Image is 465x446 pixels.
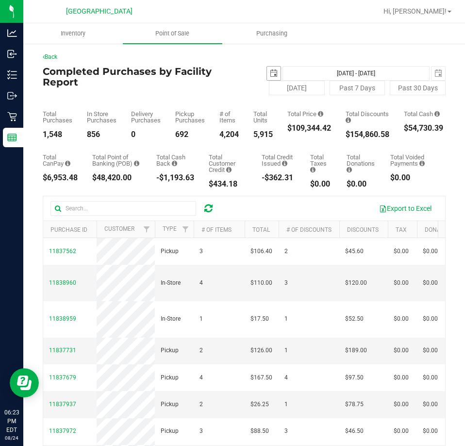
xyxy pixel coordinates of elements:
[394,278,409,288] span: $0.00
[209,154,247,173] div: Total Customer Credit
[252,226,270,233] a: Total
[226,167,232,173] i: Sum of the successful, non-voided payments using account credit for all purchases in the date range.
[161,427,179,436] span: Pickup
[199,400,203,409] span: 2
[250,247,272,256] span: $106.40
[419,160,425,167] i: Sum of all voided payment transaction amounts, excluding tips and transaction fees, for all purch...
[65,160,70,167] i: Sum of the successful, non-voided CanPay payment transactions for all purchases in the date range.
[284,346,288,355] span: 1
[345,427,364,436] span: $46.50
[287,111,331,117] div: Total Price
[394,247,409,256] span: $0.00
[161,400,179,409] span: Pickup
[4,408,19,434] p: 06:23 PM EDT
[131,131,161,138] div: 0
[199,373,203,382] span: 4
[131,111,161,123] div: Delivery Purchases
[250,373,272,382] span: $167.50
[346,131,389,138] div: $154,860.58
[394,314,409,324] span: $0.00
[282,160,287,167] i: Sum of all account credit issued for all refunds from returned purchases in the date range.
[394,427,409,436] span: $0.00
[318,111,323,117] i: Sum of the total prices of all purchases in the date range.
[346,111,389,123] div: Total Discounts
[10,368,39,397] iframe: Resource center
[48,29,99,38] span: Inventory
[161,373,179,382] span: Pickup
[390,81,446,95] button: Past 30 Days
[199,346,203,355] span: 2
[345,278,367,288] span: $120.00
[347,167,352,173] i: Sum of all round-up-to-next-dollar total price adjustments for all purchases in the date range.
[423,427,438,436] span: $0.00
[262,154,296,167] div: Total Credit Issued
[175,131,205,138] div: 692
[345,247,364,256] span: $45.60
[49,279,76,286] span: 11838960
[423,346,438,355] span: $0.00
[219,111,239,123] div: # of Items
[390,154,431,167] div: Total Voided Payments
[330,81,385,95] button: Past 7 Days
[7,112,17,121] inline-svg: Retail
[156,174,194,182] div: -$1,193.63
[219,131,239,138] div: 4,204
[7,70,17,80] inline-svg: Inventory
[50,226,87,233] a: Purchase ID
[253,111,273,123] div: Total Units
[423,247,438,256] span: $0.00
[49,374,76,381] span: 11837679
[390,174,431,182] div: $0.00
[423,400,438,409] span: $0.00
[199,427,203,436] span: 3
[7,28,17,38] inline-svg: Analytics
[250,314,269,324] span: $17.50
[178,221,194,238] a: Filter
[347,226,379,233] a: Discounts
[50,201,196,216] input: Search...
[161,346,179,355] span: Pickup
[347,180,376,188] div: $0.00
[23,23,123,44] a: Inventory
[163,225,177,232] a: Type
[156,154,194,167] div: Total Cash Back
[43,111,72,123] div: Total Purchases
[43,131,72,138] div: 1,548
[284,247,288,256] span: 2
[345,314,364,324] span: $52.50
[49,401,76,408] span: 11837937
[139,221,155,238] a: Filter
[199,314,203,324] span: 1
[310,154,332,173] div: Total Taxes
[262,174,296,182] div: -$362.31
[284,427,288,436] span: 3
[396,226,407,233] a: Tax
[243,29,300,38] span: Purchasing
[123,23,222,44] a: Point of Sale
[172,160,177,167] i: Sum of the cash-back amounts from rounded-up electronic payments for all purchases in the date ra...
[43,66,244,87] h4: Completed Purchases by Facility Report
[287,124,331,132] div: $109,344.42
[49,428,76,434] span: 11837972
[49,347,76,354] span: 11837731
[250,346,272,355] span: $126.00
[423,373,438,382] span: $0.00
[87,131,116,138] div: 856
[394,373,409,382] span: $0.00
[250,278,272,288] span: $110.00
[199,247,203,256] span: 3
[49,315,76,322] span: 11838959
[66,7,133,16] span: [GEOGRAPHIC_DATA]
[267,67,281,80] span: select
[199,278,203,288] span: 4
[432,67,445,80] span: select
[134,160,139,167] i: Sum of the successful, non-voided point-of-banking payment transactions, both via payment termina...
[87,111,116,123] div: In Store Purchases
[310,180,332,188] div: $0.00
[92,154,142,167] div: Total Point of Banking (POB)
[104,225,134,232] a: Customer
[394,346,409,355] span: $0.00
[284,400,288,409] span: 1
[345,373,364,382] span: $97.50
[346,117,351,123] i: Sum of the discount values applied to the all purchases in the date range.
